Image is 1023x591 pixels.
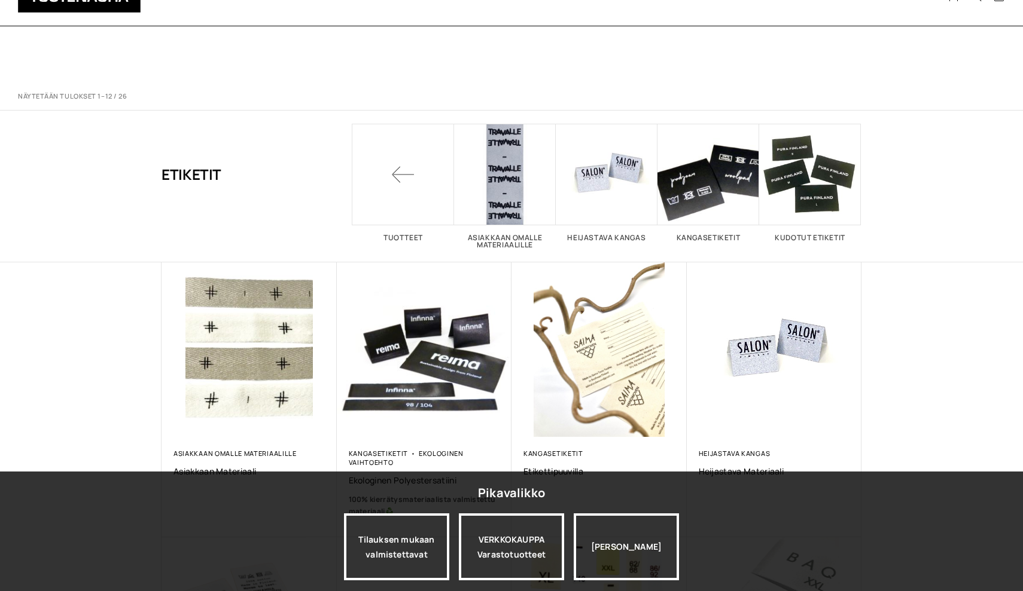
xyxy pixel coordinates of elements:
[556,234,657,241] h2: Heijastava kangas
[352,234,454,241] h2: Tuotteet
[523,449,583,458] a: Kangasetiketit
[454,124,556,249] a: Visit product category Asiakkaan omalle materiaalille
[349,449,409,458] a: Kangasetiketit
[699,466,850,477] a: Heijastava materiaali
[657,234,759,241] h2: Kangasetiketit
[349,449,464,467] a: Ekologinen vaihtoehto
[657,124,759,241] a: Visit product category Kangasetiketit
[18,92,127,101] p: Näytetään tulokset 1–12 / 26
[759,234,861,241] h2: Kudotut etiketit
[478,482,545,504] div: Pikavalikko
[574,513,679,580] div: [PERSON_NAME]
[344,513,449,580] a: Tilauksen mukaan valmistettavat
[523,466,675,477] a: Etikettipuuvilla
[173,466,325,477] a: Asiakkaan materiaali
[352,124,454,241] a: Tuotteet
[699,449,771,458] a: Heijastava kangas
[459,513,564,580] div: VERKKOKAUPPA Varastotuotteet
[459,513,564,580] a: VERKKOKAUPPAVarastotuotteet
[162,124,221,225] h1: Etiketit
[556,124,657,241] a: Visit product category Heijastava kangas
[454,234,556,249] h2: Asiakkaan omalle materiaalille
[173,449,297,458] a: Asiakkaan omalle materiaalille
[759,124,861,241] a: Visit product category Kudotut etiketit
